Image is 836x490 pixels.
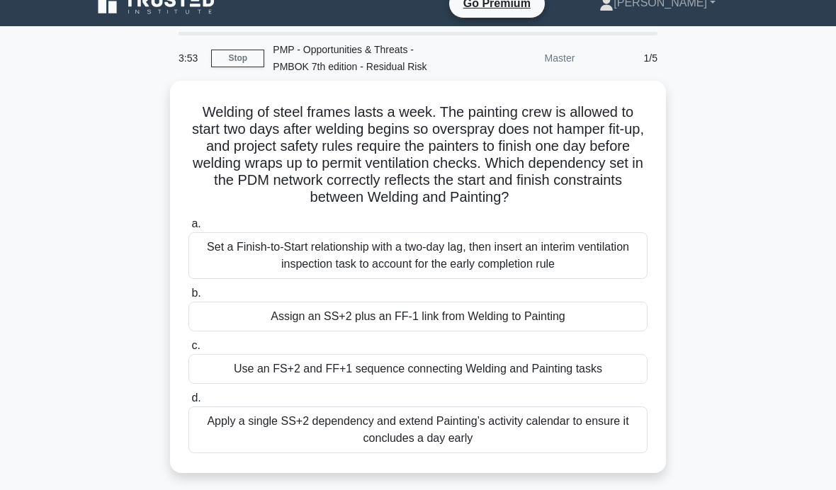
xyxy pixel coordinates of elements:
div: PMP - Opportunities & Threats - PMBOK 7th edition - Residual Risk [264,35,459,81]
h5: Welding of steel frames lasts a week. The painting crew is allowed to start two days after weldin... [187,103,649,207]
div: 3:53 [170,44,211,72]
span: a. [191,217,200,229]
div: Use an FS+2 and FF+1 sequence connecting Welding and Painting tasks [188,354,648,384]
span: c. [191,339,200,351]
div: Master [459,44,583,72]
div: Assign an SS+2 plus an FF-1 link from Welding to Painting [188,302,648,331]
div: 1/5 [583,44,666,72]
a: Stop [211,50,264,67]
span: d. [191,392,200,404]
span: b. [191,287,200,299]
div: Apply a single SS+2 dependency and extend Painting’s activity calendar to ensure it concludes a d... [188,406,648,453]
div: Set a Finish-to-Start relationship with a two-day lag, then insert an interim ventilation inspect... [188,232,648,279]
